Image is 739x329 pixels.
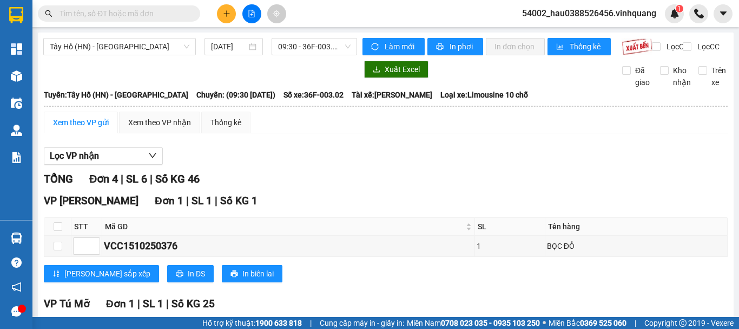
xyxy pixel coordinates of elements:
[223,10,230,17] span: plus
[679,319,687,327] span: copyright
[167,265,214,282] button: printerIn DS
[662,41,690,53] span: Lọc CR
[427,38,483,55] button: printerIn phơi
[11,125,22,136] img: warehouse-icon
[278,38,351,55] span: 09:30 - 36F-003.02
[44,298,90,310] span: VP Tú Mỡ
[215,195,217,207] span: |
[211,41,247,53] input: 15/10/2025
[622,38,652,55] img: 9k=
[128,117,191,128] div: Xem theo VP nhận
[273,10,280,17] span: aim
[670,9,679,18] img: icon-new-feature
[71,218,102,236] th: STT
[373,66,380,74] span: download
[11,70,22,82] img: warehouse-icon
[364,61,428,78] button: downloadXuất Excel
[556,43,565,51] span: bar-chart
[188,268,205,280] span: In DS
[121,172,123,185] span: |
[631,64,654,88] span: Đã giao
[230,270,238,279] span: printer
[155,172,200,185] span: Số KG 46
[11,306,22,317] span: message
[50,149,99,163] span: Lọc VP nhận
[192,195,212,207] span: SL 1
[202,317,302,329] span: Hỗ trợ kỹ thuật:
[283,89,344,101] span: Số xe: 36F-003.02
[570,41,602,53] span: Thống kê
[362,38,425,55] button: syncLàm mới
[677,5,681,12] span: 1
[44,91,188,99] b: Tuyến: Tây Hồ (HN) - [GEOGRAPHIC_DATA]
[371,43,380,51] span: sync
[547,38,611,55] button: bar-chartThống kê
[126,172,147,185] span: SL 6
[436,43,445,51] span: printer
[222,265,282,282] button: printerIn biên lai
[407,317,540,329] span: Miền Nam
[450,41,474,53] span: In phơi
[242,4,261,23] button: file-add
[635,317,636,329] span: |
[105,221,464,233] span: Mã GD
[545,218,728,236] th: Tên hàng
[44,172,73,185] span: TỔNG
[11,282,22,292] span: notification
[9,7,23,23] img: logo-vxr
[580,319,626,327] strong: 0369 525 060
[89,172,118,185] span: Đơn 4
[441,319,540,327] strong: 0708 023 035 - 0935 103 250
[486,38,545,55] button: In đơn chọn
[718,9,728,18] span: caret-down
[44,147,163,165] button: Lọc VP nhận
[44,265,159,282] button: sort-ascending[PERSON_NAME] sắp xếp
[53,117,109,128] div: Xem theo VP gửi
[440,89,528,101] span: Loại xe: Limousine 10 chỗ
[148,151,157,160] span: down
[242,268,274,280] span: In biên lai
[155,195,183,207] span: Đơn 1
[320,317,404,329] span: Cung cấp máy in - giấy in:
[352,89,432,101] span: Tài xế: [PERSON_NAME]
[186,195,189,207] span: |
[385,41,416,53] span: Làm mới
[475,218,545,236] th: SL
[102,236,475,257] td: VCC1510250376
[60,8,187,20] input: Tìm tên, số ĐT hoặc mã đơn
[217,4,236,23] button: plus
[547,240,725,252] div: BỌC ĐỎ
[176,270,183,279] span: printer
[166,298,169,310] span: |
[11,43,22,55] img: dashboard-icon
[106,298,135,310] span: Đơn 1
[543,321,546,325] span: ⚪️
[137,298,140,310] span: |
[707,64,730,88] span: Trên xe
[143,298,163,310] span: SL 1
[150,172,153,185] span: |
[267,4,286,23] button: aim
[11,152,22,163] img: solution-icon
[196,89,275,101] span: Chuyến: (09:30 [DATE])
[44,195,138,207] span: VP [PERSON_NAME]
[385,63,420,75] span: Xuất Excel
[50,38,189,55] span: Tây Hồ (HN) - Thanh Hóa
[248,10,255,17] span: file-add
[52,270,60,279] span: sort-ascending
[513,7,665,20] span: 54002_hau0388526456.vinhquang
[11,257,22,268] span: question-circle
[220,195,258,207] span: Số KG 1
[693,41,721,53] span: Lọc CC
[11,98,22,109] img: warehouse-icon
[64,268,150,280] span: [PERSON_NAME] sắp xếp
[694,9,704,18] img: phone-icon
[310,317,312,329] span: |
[669,64,695,88] span: Kho nhận
[477,240,543,252] div: 1
[171,298,215,310] span: Số KG 25
[210,117,241,128] div: Thống kê
[676,5,683,12] sup: 1
[255,319,302,327] strong: 1900 633 818
[104,238,473,254] div: VCC1510250376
